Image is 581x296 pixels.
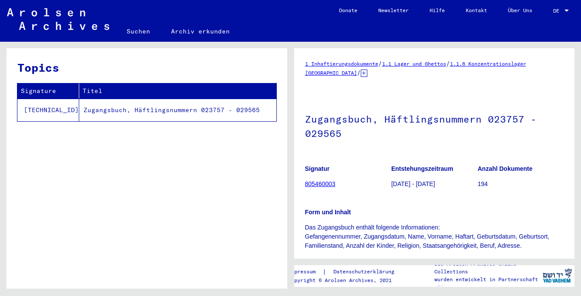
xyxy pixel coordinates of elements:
[553,8,563,14] span: DE
[477,165,532,172] b: Anzahl Dokumente
[305,223,564,250] p: Das Zugangsbuch enthält folgende Informationen: Gefangenennummer, Zugangsdatum, Name, Vorname, Ha...
[357,69,361,76] span: /
[79,83,276,99] th: Titel
[391,180,477,189] p: [DATE] - [DATE]
[17,99,79,121] td: [TECHNICAL_ID]
[326,267,405,276] a: Datenschutzerklärung
[305,60,378,67] a: 1 Inhaftierungsdokumente
[391,165,453,172] b: Entstehungszeitraum
[161,21,240,42] a: Archiv erkunden
[116,21,161,42] a: Suchen
[305,165,330,172] b: Signatur
[382,60,446,67] a: 1.1 Lager und Ghettos
[434,260,540,276] p: Die Arolsen Archives Online-Collections
[305,180,336,187] a: 805460003
[17,83,79,99] th: Signature
[446,60,450,67] span: /
[288,267,405,276] div: |
[378,60,382,67] span: /
[288,276,405,284] p: Copyright © Arolsen Archives, 2021
[305,209,351,216] b: Form und Inhalt
[288,267,322,276] a: Impressum
[434,276,540,291] p: wurden entwickelt in Partnerschaft mit
[79,99,276,121] td: Zugangsbuch, Häftlingsnummern 023757 - 029565
[7,8,109,30] img: Arolsen_neg.svg
[477,180,563,189] p: 194
[305,99,564,152] h1: Zugangsbuch, Häftlingsnummern 023757 - 029565
[17,59,276,76] h3: Topics
[541,265,574,286] img: yv_logo.png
